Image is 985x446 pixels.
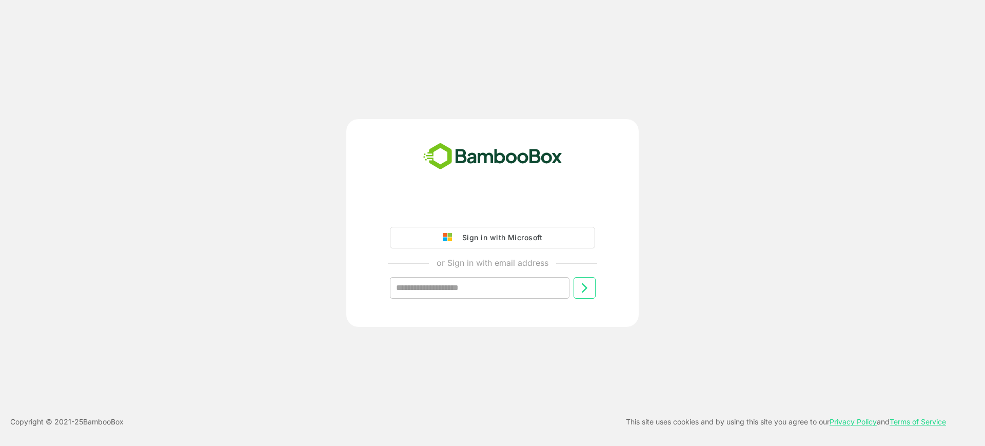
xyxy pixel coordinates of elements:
img: google [443,233,457,242]
img: bamboobox [418,140,568,173]
p: This site uses cookies and by using this site you agree to our and [626,416,946,428]
p: Copyright © 2021- 25 BambooBox [10,416,124,428]
button: Sign in with Microsoft [390,227,595,248]
a: Privacy Policy [830,417,877,426]
div: Sign in with Microsoft [457,231,542,244]
a: Terms of Service [890,417,946,426]
p: or Sign in with email address [437,257,548,269]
